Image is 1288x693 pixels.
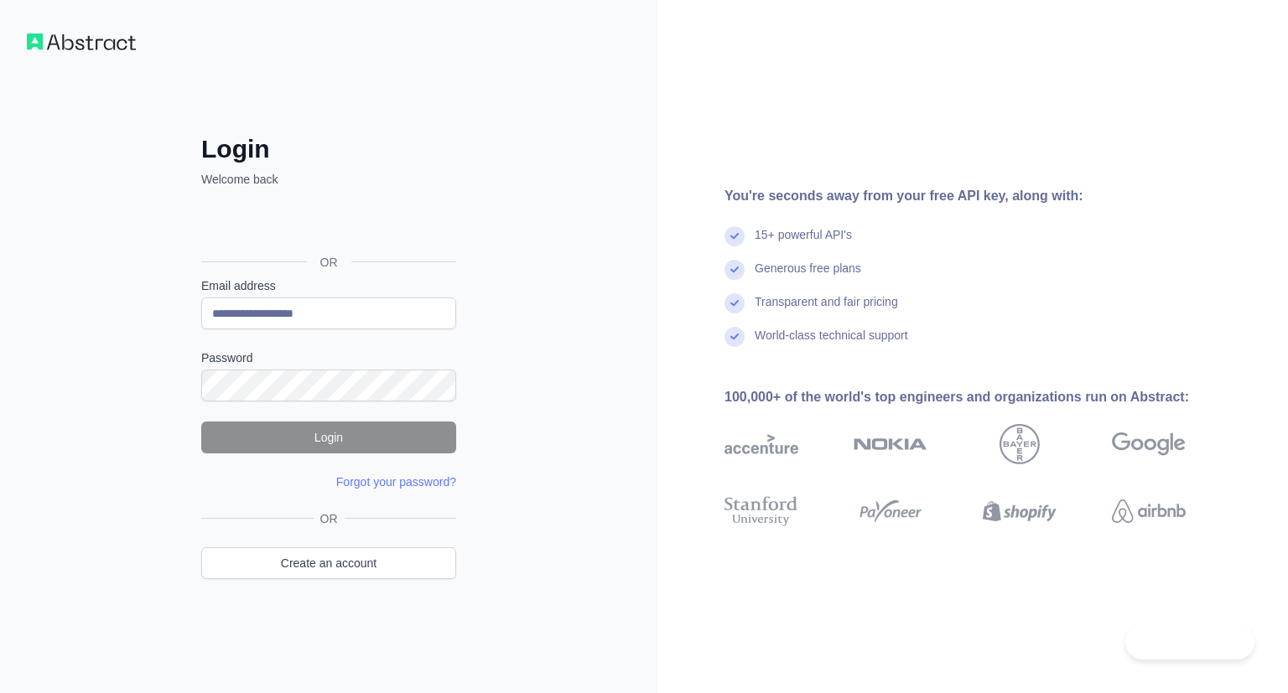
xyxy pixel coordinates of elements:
a: Forgot your password? [336,475,456,489]
div: World-class technical support [755,327,908,360]
label: Email address [201,277,456,294]
img: google [1112,424,1186,464]
img: shopify [983,493,1057,530]
img: check mark [724,260,745,280]
button: Login [201,421,456,453]
a: Create an account [201,547,456,579]
div: Sign in with Google. Opens in new tab [201,206,453,243]
img: Workflow [27,34,136,50]
h2: Login [201,134,456,164]
iframe: Toggle Customer Support [1125,624,1254,659]
img: check mark [724,226,745,246]
div: 15+ powerful API's [755,226,852,260]
div: Generous free plans [755,260,861,293]
img: accenture [724,424,798,464]
iframe: Sign in with Google Button [193,206,461,243]
img: stanford university [724,493,798,530]
img: payoneer [854,493,927,530]
span: OR [307,254,351,271]
span: OR [314,510,345,527]
div: 100,000+ of the world's top engineers and organizations run on Abstract: [724,387,1239,407]
label: Password [201,349,456,366]
img: bayer [1000,424,1040,464]
div: Transparent and fair pricing [755,293,898,327]
img: nokia [854,424,927,464]
img: airbnb [1112,493,1186,530]
img: check mark [724,293,745,313]
div: You're seconds away from your free API key, along with: [724,186,1239,206]
p: Welcome back [201,171,456,188]
img: check mark [724,327,745,347]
